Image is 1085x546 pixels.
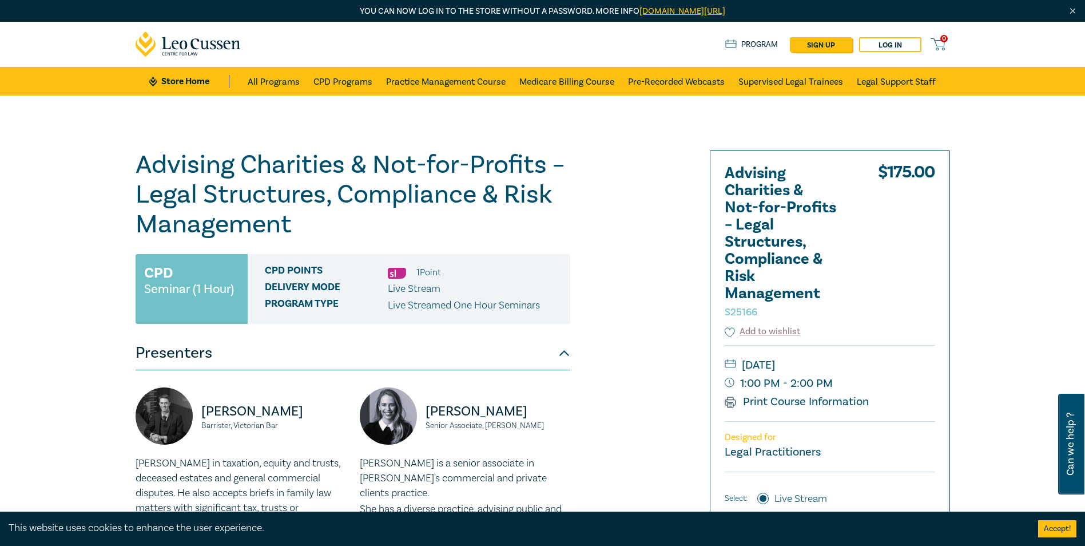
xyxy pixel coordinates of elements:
[1038,520,1076,537] button: Accept cookies
[725,374,935,393] small: 1:00 PM - 2:00 PM
[426,402,570,421] p: [PERSON_NAME]
[201,422,346,430] small: Barrister, Victorian Bar
[388,298,540,313] p: Live Streamed One Hour Seminars
[9,521,1021,536] div: This website uses cookies to enhance the user experience.
[725,306,757,319] small: S25166
[265,265,388,280] span: CPD Points
[144,283,234,295] small: Seminar (1 Hour)
[360,387,417,445] img: https://s3.ap-southeast-2.amazonaws.com/leo-cussen-store-production-content/Contacts/Jessica%20Wi...
[136,336,570,370] button: Presenters
[360,456,570,501] p: [PERSON_NAME] is a senior associate in [PERSON_NAME]'s commercial and private clients practice.
[1068,6,1078,16] img: Close
[725,394,869,409] a: Print Course Information
[738,67,843,96] a: Supervised Legal Trainees
[725,492,748,505] span: Select:
[149,75,229,88] a: Store Home
[857,67,936,96] a: Legal Support Staff
[725,38,778,51] a: Program
[628,67,725,96] a: Pre-Recorded Webcasts
[639,6,725,17] a: [DOMAIN_NAME][URL]
[144,263,173,283] h3: CPD
[313,67,372,96] a: CPD Programs
[426,422,570,430] small: Senior Associate, [PERSON_NAME]
[201,402,346,421] p: [PERSON_NAME]
[725,325,801,338] button: Add to wishlist
[859,37,921,52] a: Log in
[725,356,935,374] small: [DATE]
[136,5,950,18] p: You can now log in to the store without a password. More info
[790,37,852,52] a: sign up
[388,282,440,295] span: Live Stream
[878,165,935,325] div: $ 175.00
[388,268,406,279] img: Substantive Law
[386,67,506,96] a: Practice Management Course
[725,445,821,460] small: Legal Practitioners
[1065,401,1076,488] span: Can we help ?
[265,298,388,313] span: Program type
[136,456,346,531] p: [PERSON_NAME] in taxation, equity and trusts, deceased estates and general commercial disputes. H...
[265,282,388,296] span: Delivery Mode
[725,432,935,443] p: Designed for
[416,265,441,280] li: 1 Point
[136,150,570,239] h1: Advising Charities & Not-for-Profits – Legal Structures, Compliance & Risk Management
[940,35,948,42] span: 0
[136,387,193,445] img: https://s3.ap-southeast-2.amazonaws.com/leo-cussen-store-production-content/Contacts/Andrew%20Spi...
[360,502,570,532] p: She has a diverse practice, advising public and private corporations, high-net-worth
[725,165,850,319] h2: Advising Charities & Not-for-Profits – Legal Structures, Compliance & Risk Management
[774,492,827,507] label: Live Stream
[248,67,300,96] a: All Programs
[519,67,614,96] a: Medicare Billing Course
